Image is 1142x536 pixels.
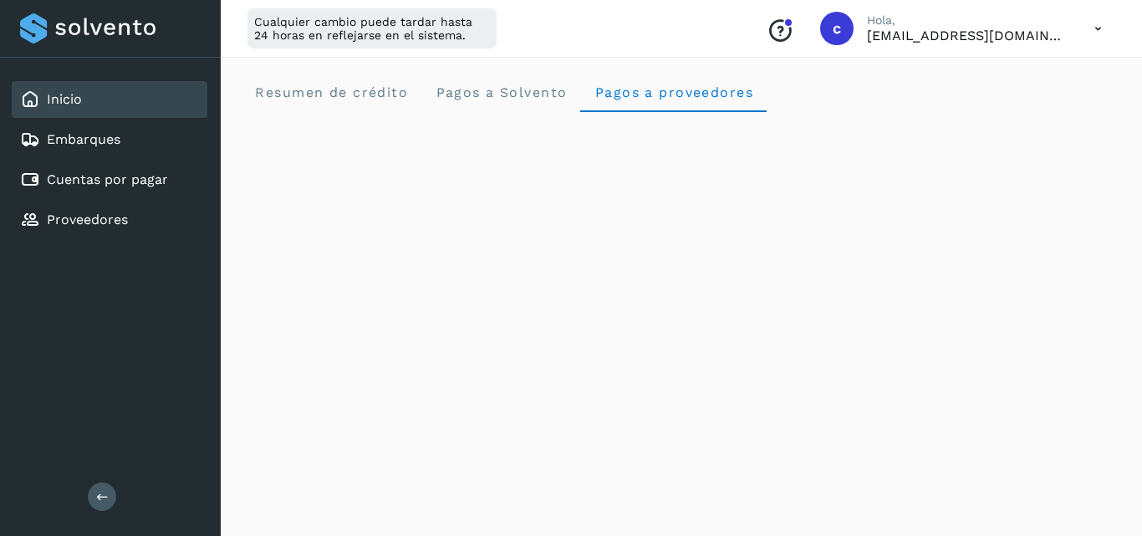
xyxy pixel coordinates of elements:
[247,8,497,48] div: Cualquier cambio puede tardar hasta 24 horas en reflejarse en el sistema.
[47,91,82,107] a: Inicio
[12,121,207,158] div: Embarques
[47,212,128,227] a: Proveedores
[12,202,207,238] div: Proveedores
[867,28,1068,43] p: contabilidad5@easo.com
[867,13,1068,28] p: Hola,
[12,161,207,198] div: Cuentas por pagar
[12,81,207,118] div: Inicio
[594,84,753,100] span: Pagos a proveedores
[47,171,168,187] a: Cuentas por pagar
[254,84,408,100] span: Resumen de crédito
[47,131,120,147] a: Embarques
[435,84,567,100] span: Pagos a Solvento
